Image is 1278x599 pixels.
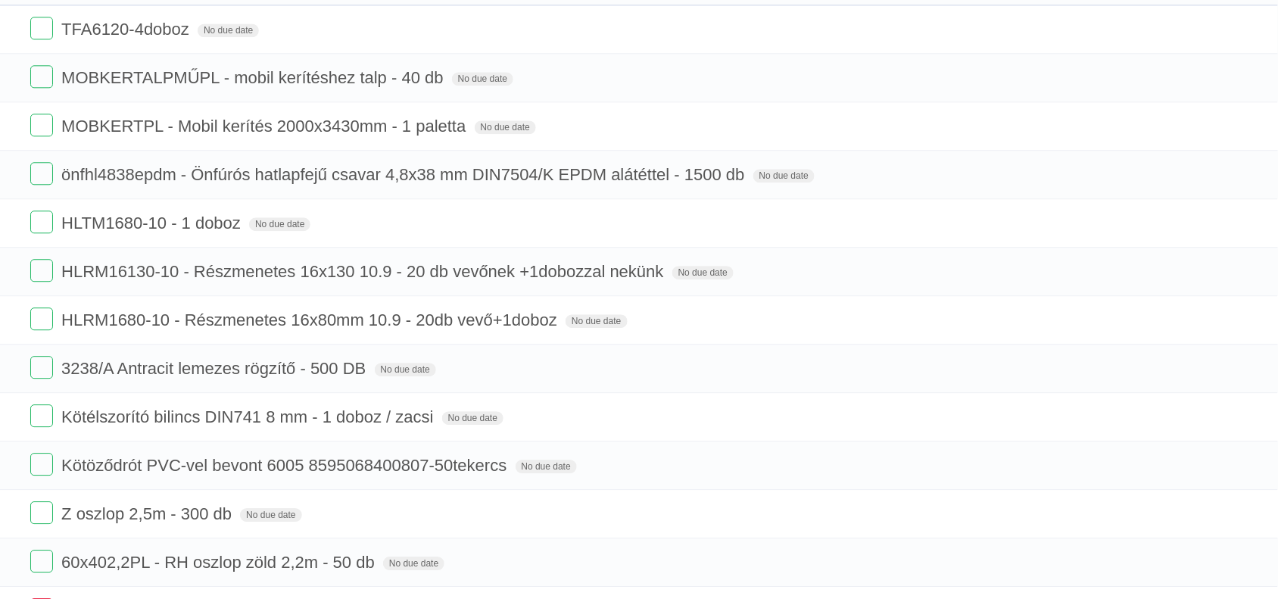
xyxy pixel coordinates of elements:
[30,114,53,136] label: Done
[30,211,53,233] label: Done
[30,307,53,330] label: Done
[30,404,53,427] label: Done
[61,553,379,572] span: 60x402,2PL - RH oszlop zöld 2,2m - 50 db
[753,169,815,183] span: No due date
[30,501,53,524] label: Done
[516,460,577,473] span: No due date
[30,162,53,185] label: Done
[61,214,245,232] span: HLTM1680-10 - 1 doboz
[61,310,561,329] span: HLRM1680-10 - Részmenetes 16x80mm 10.9 - 20db vevő+1doboz
[61,68,447,87] span: MOBKERTALPMŰPL - mobil kerítéshez talp - 40 db
[475,120,536,134] span: No due date
[61,20,193,39] span: TFA6120-4doboz
[61,504,235,523] span: Z oszlop 2,5m - 300 db
[30,259,53,282] label: Done
[249,217,310,231] span: No due date
[30,356,53,379] label: Done
[61,407,438,426] span: Kötélszorító bilincs DIN741 8 mm - 1 doboz / zacsi
[61,262,668,281] span: HLRM16130-10 - Részmenetes 16x130 10.9 - 20 db vevőnek +1dobozzal nekünk
[61,456,510,475] span: Kötöződrót PVC-vel bevont 6005 8595068400807-50tekercs
[375,363,436,376] span: No due date
[383,557,444,570] span: No due date
[61,165,749,184] span: önfhl4838epdm - Önfúrós hatlapfejű csavar 4,8x38 mm DIN7504/K EPDM alátéttel - 1500 db
[198,23,259,37] span: No due date
[30,17,53,39] label: Done
[61,359,369,378] span: 3238/A Antracit lemezes rögzítő - 500 DB
[672,266,734,279] span: No due date
[452,72,513,86] span: No due date
[442,411,503,425] span: No due date
[30,550,53,572] label: Done
[566,314,627,328] span: No due date
[30,453,53,476] label: Done
[30,65,53,88] label: Done
[61,117,469,136] span: MOBKERTPL - Mobil kerítés 2000x3430mm - 1 paletta
[240,508,301,522] span: No due date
